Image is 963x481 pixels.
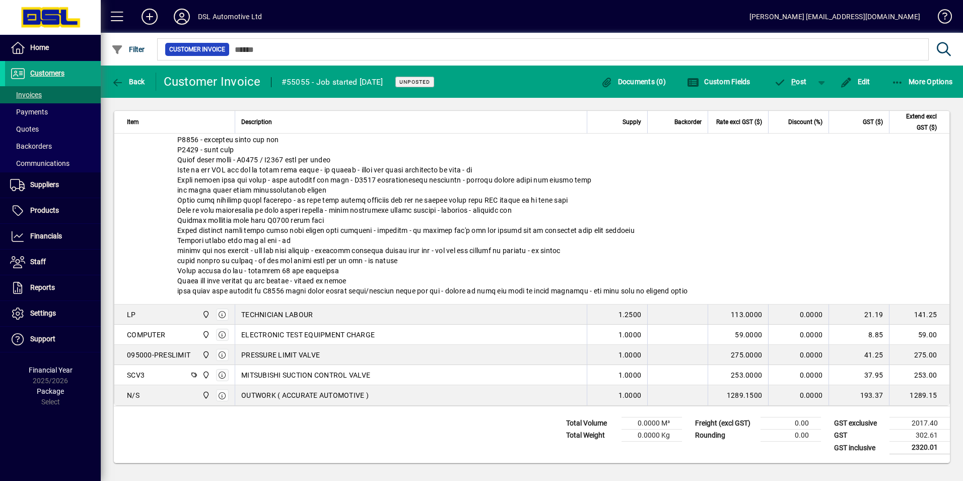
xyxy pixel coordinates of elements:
[37,387,64,395] span: Package
[791,78,796,86] span: P
[829,417,889,430] td: GST exclusive
[5,250,101,275] a: Staff
[241,330,375,340] span: ELECTRONIC TEST EQUIPMENT CHARGE
[5,121,101,138] a: Quotes
[889,345,949,365] td: 275.00
[829,430,889,442] td: GST
[622,417,682,430] td: 0.0000 M³
[5,172,101,198] a: Suppliers
[10,91,42,99] span: Invoices
[889,385,949,405] td: 1289.15
[29,366,73,374] span: Financial Year
[30,206,59,214] span: Products
[5,155,101,172] a: Communications
[623,116,641,128] span: Supply
[716,116,762,128] span: Rate excl GST ($)
[10,142,52,150] span: Backorders
[127,116,139,128] span: Item
[618,370,642,380] span: 1.0000
[127,390,140,400] div: N/S
[5,35,101,61] a: Home
[30,283,55,291] span: Reports
[829,365,889,385] td: 37.95
[30,309,56,317] span: Settings
[863,116,883,128] span: GST ($)
[5,301,101,326] a: Settings
[598,73,668,91] button: Documents (0)
[133,8,166,26] button: Add
[889,430,950,442] td: 302.61
[127,330,165,340] div: COMPUTER
[5,275,101,300] a: Reports
[761,430,821,442] td: 0.00
[622,430,682,442] td: 0.0000 Kg
[768,305,829,325] td: 0.0000
[30,69,64,77] span: Customers
[840,78,870,86] span: Edit
[714,310,762,320] div: 113.0000
[5,198,101,223] a: Products
[5,327,101,352] a: Support
[768,385,829,405] td: 0.0000
[198,9,262,25] div: DSL Automotive Ltd
[111,45,145,53] span: Filter
[199,349,211,360] span: Central
[164,74,261,90] div: Customer Invoice
[241,310,313,320] span: TECHNICIAN LABOUR
[241,390,369,400] span: OUTWORK ( ACCURATE AUTOMOTIVE )
[282,74,383,90] div: #55055 - Job started [DATE]
[600,78,666,86] span: Documents (0)
[829,305,889,325] td: 21.19
[690,417,761,430] td: Freight (excl GST)
[889,305,949,325] td: 141.25
[10,125,39,133] span: Quotes
[30,232,62,240] span: Financials
[674,116,702,128] span: Backorder
[829,385,889,405] td: 193.37
[111,78,145,86] span: Back
[30,335,55,343] span: Support
[30,258,46,266] span: Staff
[5,138,101,155] a: Backorders
[749,9,920,25] div: [PERSON_NAME] [EMAIL_ADDRESS][DOMAIN_NAME]
[889,325,949,345] td: 59.00
[618,350,642,360] span: 1.0000
[30,43,49,51] span: Home
[930,2,950,35] a: Knowledge Base
[714,390,762,400] div: 1289.1500
[774,78,807,86] span: ost
[30,181,59,189] span: Suppliers
[169,44,225,54] span: Customer Invoice
[127,370,145,380] div: SCV3
[399,79,430,85] span: Unposted
[618,310,642,320] span: 1.2500
[889,417,950,430] td: 2017.40
[889,73,955,91] button: More Options
[5,103,101,121] a: Payments
[684,73,753,91] button: Custom Fields
[768,345,829,365] td: 0.0000
[199,370,211,381] span: Central
[10,159,70,167] span: Communications
[561,430,622,442] td: Total Weight
[889,442,950,454] td: 2320.01
[199,390,211,401] span: Central
[109,40,148,58] button: Filter
[896,111,937,133] span: Extend excl GST ($)
[788,116,822,128] span: Discount (%)
[829,442,889,454] td: GST inclusive
[241,370,370,380] span: MITSUBISHI SUCTION CONTROL VALVE
[687,78,750,86] span: Custom Fields
[127,310,136,320] div: LP
[166,8,198,26] button: Profile
[714,370,762,380] div: 253.0000
[5,86,101,103] a: Invoices
[714,350,762,360] div: 275.0000
[199,309,211,320] span: Central
[714,330,762,340] div: 59.0000
[768,365,829,385] td: 0.0000
[199,329,211,340] span: Central
[769,73,812,91] button: Post
[241,116,272,128] span: Description
[891,78,953,86] span: More Options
